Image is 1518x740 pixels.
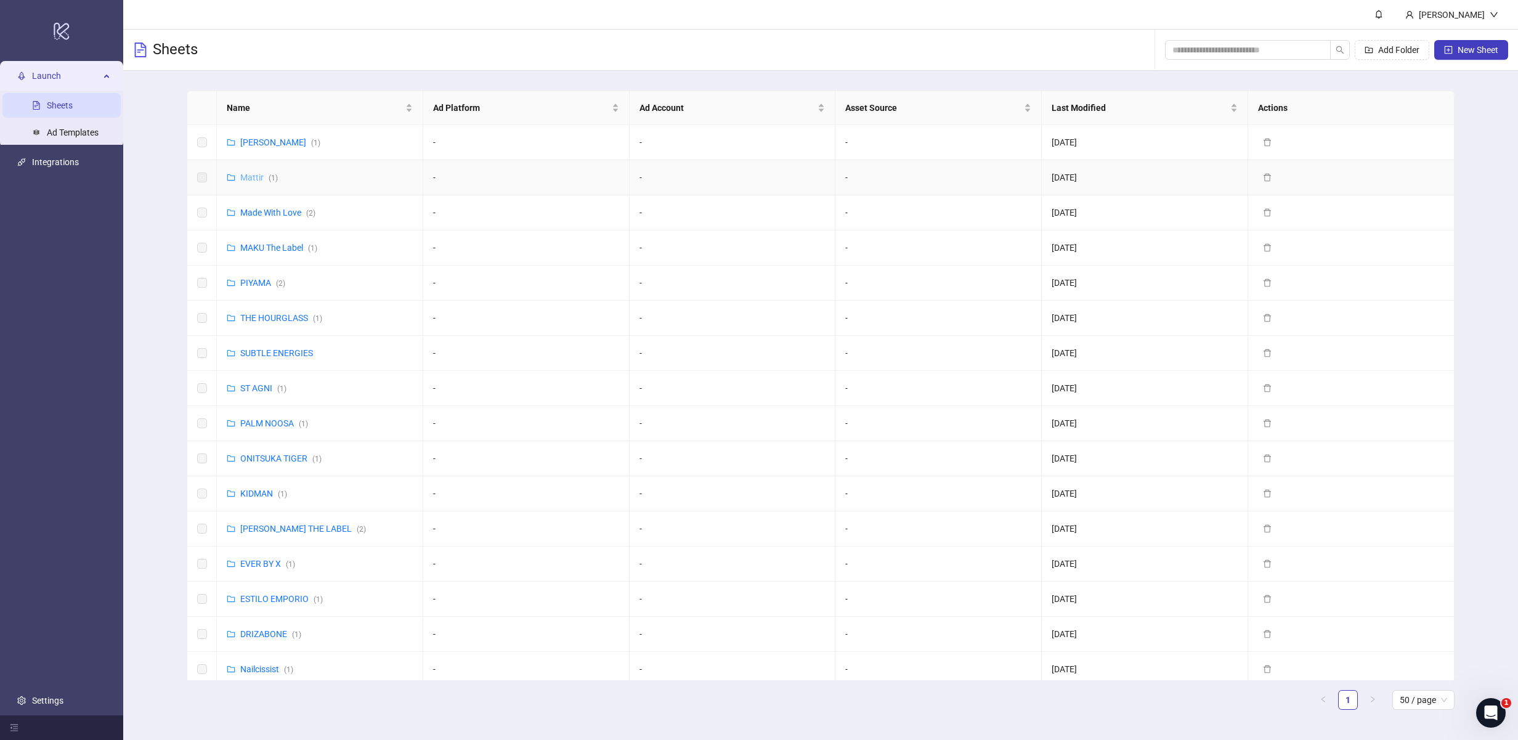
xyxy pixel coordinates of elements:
a: ONITSUKA TIGER(1) [240,453,322,463]
td: [DATE] [1042,547,1248,582]
span: ( 1 ) [311,139,320,147]
td: - [630,301,836,336]
td: [DATE] [1042,652,1248,687]
td: - [423,476,630,511]
a: DRIZABONE(1) [240,629,301,639]
td: - [835,652,1042,687]
td: - [423,336,630,371]
td: - [835,511,1042,547]
td: - [835,336,1042,371]
span: ( 1 ) [313,314,322,323]
span: delete [1263,384,1272,392]
td: - [835,547,1042,582]
td: [DATE] [1042,301,1248,336]
span: bell [1374,10,1383,18]
span: delete [1263,665,1272,673]
td: - [630,511,836,547]
a: Sheets [47,100,73,110]
a: KIDMAN(1) [240,489,287,498]
span: delete [1263,419,1272,428]
span: ( 1 ) [277,384,286,393]
td: - [423,160,630,195]
span: left [1320,696,1327,703]
span: user [1405,10,1414,19]
td: - [423,266,630,301]
span: folder [227,138,235,147]
td: - [835,160,1042,195]
span: delete [1263,524,1272,533]
button: New Sheet [1434,40,1508,60]
td: [DATE] [1042,617,1248,652]
td: - [423,230,630,266]
span: delete [1263,559,1272,568]
span: plus-square [1444,46,1453,54]
span: Ad Platform [433,101,609,115]
a: ST AGNI(1) [240,383,286,393]
td: - [630,125,836,160]
a: PALM NOOSA(1) [240,418,308,428]
td: - [835,230,1042,266]
span: delete [1263,243,1272,252]
div: [PERSON_NAME] [1414,8,1490,22]
td: - [423,441,630,476]
iframe: Intercom live chat [1476,698,1506,728]
td: - [630,652,836,687]
span: folder [227,314,235,322]
td: [DATE] [1042,371,1248,406]
span: delete [1263,173,1272,182]
span: folder [227,524,235,533]
span: folder [227,243,235,252]
a: EVER BY X(1) [240,559,295,569]
span: folder [227,595,235,603]
span: delete [1263,595,1272,603]
span: folder [227,384,235,392]
span: ( 1 ) [312,455,322,463]
a: [PERSON_NAME](1) [240,137,320,147]
button: right [1363,690,1382,710]
td: [DATE] [1042,160,1248,195]
span: New Sheet [1458,45,1498,55]
td: - [630,476,836,511]
td: - [630,406,836,441]
li: Next Page [1363,690,1382,710]
td: - [630,160,836,195]
span: Add Folder [1378,45,1419,55]
td: - [835,371,1042,406]
div: Page Size [1392,690,1455,710]
td: - [630,547,836,582]
span: search [1336,46,1344,54]
span: delete [1263,279,1272,287]
a: Mattir(1) [240,173,278,182]
td: - [630,441,836,476]
td: [DATE] [1042,476,1248,511]
td: - [835,476,1042,511]
span: folder [227,173,235,182]
td: - [423,371,630,406]
td: - [423,301,630,336]
span: ( 1 ) [308,244,317,253]
a: 1 [1339,691,1357,709]
td: - [423,582,630,617]
span: ( 1 ) [314,595,323,604]
span: menu-fold [10,723,18,732]
span: delete [1263,489,1272,498]
span: delete [1263,208,1272,217]
td: - [835,266,1042,301]
td: [DATE] [1042,266,1248,301]
td: - [630,230,836,266]
td: - [835,195,1042,230]
th: Asset Source [835,91,1042,125]
td: - [423,547,630,582]
span: delete [1263,454,1272,463]
td: - [630,582,836,617]
span: ( 2 ) [276,279,285,288]
td: - [423,406,630,441]
span: 1 [1501,698,1511,708]
span: file-text [133,43,148,57]
h3: Sheets [153,40,198,60]
span: ( 1 ) [278,490,287,498]
a: ESTILO EMPORIO(1) [240,594,323,604]
span: folder [227,419,235,428]
span: ( 1 ) [299,420,308,428]
a: Nailcissist(1) [240,664,293,674]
